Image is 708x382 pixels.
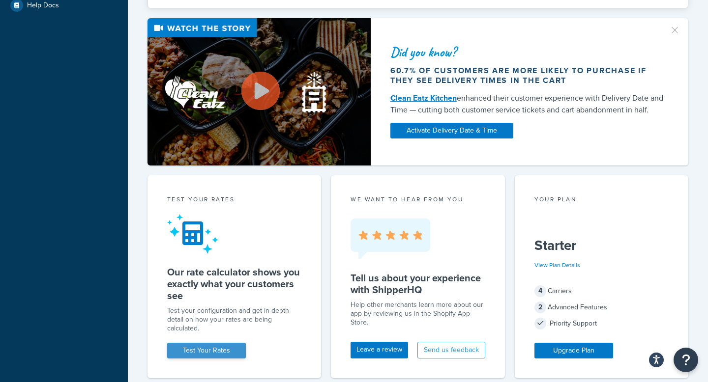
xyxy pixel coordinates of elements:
img: Video thumbnail [147,18,371,165]
span: 2 [534,301,546,313]
a: View Plan Details [534,261,580,270]
div: Carriers [534,284,669,298]
a: Leave a review [351,342,408,358]
div: Test your configuration and get in-depth detail on how your rates are being calculated. [167,306,301,333]
button: Send us feedback [417,342,485,358]
div: Test your rates [167,195,301,206]
p: we want to hear from you [351,195,485,204]
h5: Our rate calculator shows you exactly what your customers see [167,266,301,301]
a: Upgrade Plan [534,343,613,358]
a: Test Your Rates [167,343,246,358]
div: Priority Support [534,317,669,330]
div: Your Plan [534,195,669,206]
div: enhanced their customer experience with Delivery Date and Time — cutting both customer service ti... [390,92,665,116]
p: Help other merchants learn more about our app by reviewing us in the Shopify App Store. [351,300,485,327]
span: 4 [534,285,546,297]
div: Advanced Features [534,300,669,314]
div: 60.7% of customers are more likely to purchase if they see delivery times in the cart [390,66,665,85]
h5: Tell us about your experience with ShipperHQ [351,272,485,296]
span: Help Docs [27,1,59,10]
button: Open Resource Center [674,348,698,372]
a: Activate Delivery Date & Time [390,123,513,138]
h5: Starter [534,238,669,253]
a: Clean Eatz Kitchen [390,92,457,104]
div: Did you know? [390,45,665,59]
